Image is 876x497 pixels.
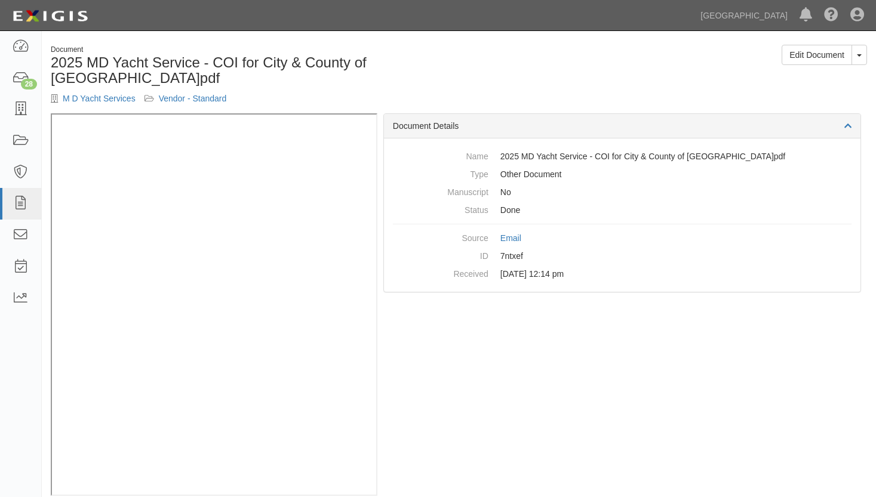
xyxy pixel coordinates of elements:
[384,114,860,138] div: Document Details
[51,45,450,55] div: Document
[393,165,852,183] dd: Other Document
[694,4,794,27] a: [GEOGRAPHIC_DATA]
[393,165,488,180] dt: Type
[393,201,488,216] dt: Status
[500,233,521,243] a: Email
[393,265,852,283] dd: [DATE] 12:14 pm
[9,5,91,27] img: logo-5460c22ac91f19d4615b14bd174203de0afe785f0fc80cf4dbbc73dc1793850b.png
[782,45,852,65] a: Edit Document
[393,183,488,198] dt: Manuscript
[393,147,488,162] dt: Name
[824,8,838,23] i: Help Center - Complianz
[393,247,852,265] dd: 7ntxef
[393,265,488,280] dt: Received
[21,79,37,89] div: 28
[159,94,227,103] a: Vendor - Standard
[51,55,450,87] h1: 2025 MD Yacht Service - COI for City & County of [GEOGRAPHIC_DATA]pdf
[393,247,488,262] dt: ID
[393,147,852,165] dd: 2025 MD Yacht Service - COI for City & County of [GEOGRAPHIC_DATA]pdf
[393,183,852,201] dd: No
[393,201,852,219] dd: Done
[63,94,136,103] a: M D Yacht Services
[393,229,488,244] dt: Source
